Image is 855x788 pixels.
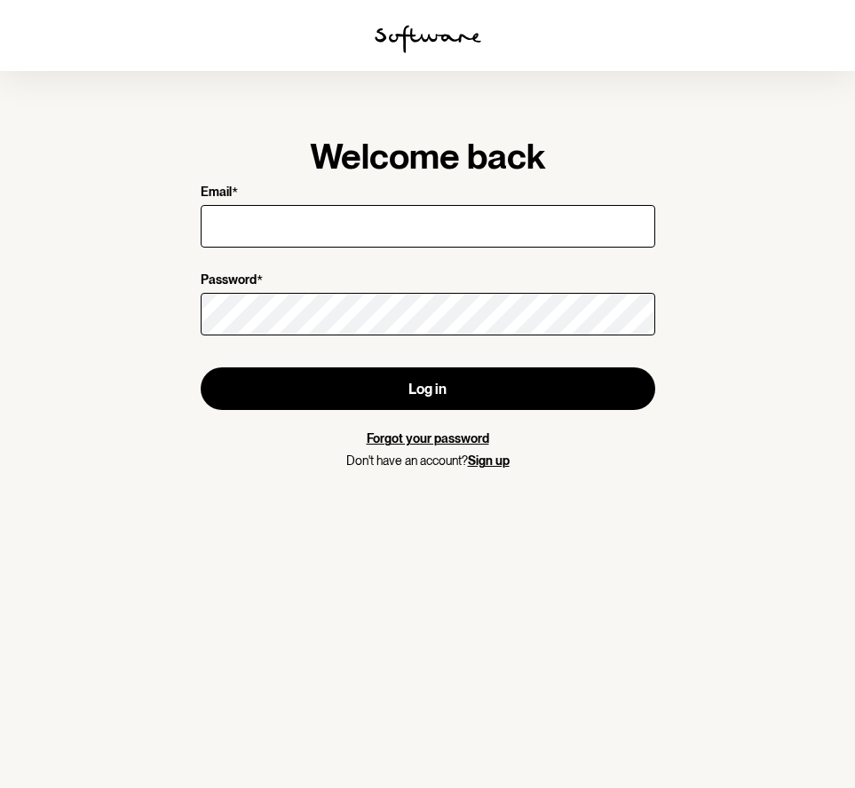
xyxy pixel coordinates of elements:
[367,431,489,445] a: Forgot your password
[468,453,510,468] a: Sign up
[201,453,655,469] p: Don't have an account?
[201,367,655,410] button: Log in
[375,25,481,53] img: software logo
[201,135,655,177] h1: Welcome back
[201,185,232,201] p: Email
[201,272,257,289] p: Password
